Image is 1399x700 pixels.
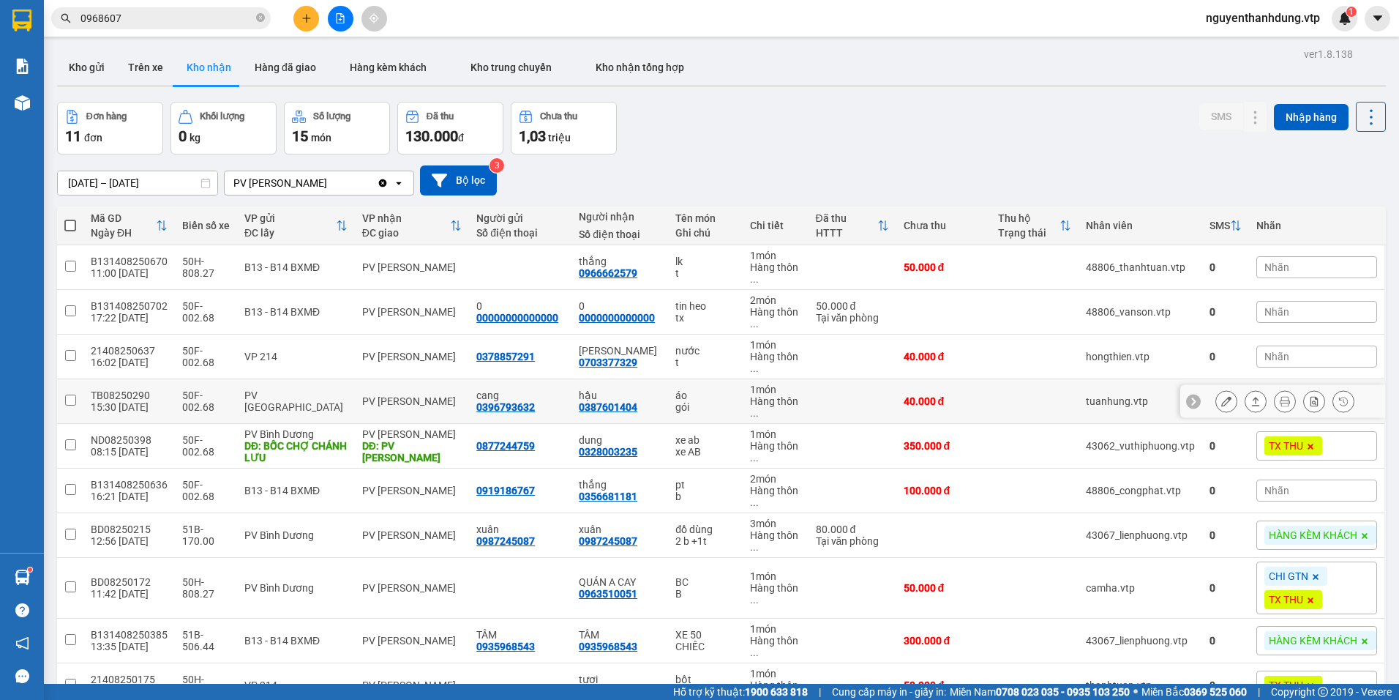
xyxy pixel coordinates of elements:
span: ... [750,407,759,419]
div: 1 món [750,623,800,635]
span: Hỗ trợ kỹ thuật: [673,684,808,700]
div: CHIẾC [675,641,735,652]
svg: Clear value [377,177,389,189]
div: Đã thu [816,212,877,224]
div: 50.000 đ [816,300,889,312]
div: B131408250670 [91,256,168,267]
div: 0396793632 [476,401,535,413]
div: bột [675,674,735,685]
button: Số lượng15món [284,102,390,154]
div: PV [PERSON_NAME] [362,428,462,440]
div: 43062_vuthiphuong.vtp [1086,440,1195,452]
div: 40.000 đ [904,395,983,407]
div: xuân [476,524,564,535]
button: Hàng đã giao [243,50,328,85]
th: Toggle SortBy [991,206,1079,245]
div: 13:35 [DATE] [91,641,168,652]
div: Sửa đơn hàng [1215,390,1237,412]
div: TÂM [579,629,661,641]
div: xuân [579,524,661,535]
span: Kho trung chuyển [470,62,552,73]
div: 0356681181 [579,491,637,502]
span: aim [369,13,379,23]
div: 0966662579 [579,267,637,279]
button: Kho nhận [175,50,243,85]
div: PV [PERSON_NAME] [362,306,462,318]
div: PV Bình Dương [244,582,348,594]
span: plus [301,13,312,23]
div: Tại văn phòng [816,535,889,547]
span: 0 [179,127,187,145]
div: TB08250290 [91,390,168,401]
svg: open [393,177,405,189]
div: B13 - B14 BXMĐ [244,635,348,647]
div: B131408250702 [91,300,168,312]
div: 15:30 [DATE] [91,401,168,413]
span: message [15,669,29,683]
div: Nhân viên [1086,220,1195,231]
div: hongthien.vtp [1086,351,1195,362]
span: TX THU [1269,679,1303,692]
div: 21408250175 [91,674,168,685]
div: 300.000 đ [904,635,983,647]
span: ... [750,318,759,329]
div: 0919186767 [476,485,535,496]
div: 51B-170.00 [182,524,230,547]
div: HTTT [816,227,877,239]
div: Số điện thoại [579,228,661,240]
div: 0 [1209,635,1242,647]
span: đơn [84,132,102,144]
th: Toggle SortBy [355,206,469,245]
span: ... [750,273,759,285]
div: thắng [579,479,661,491]
div: Người nhận [579,211,661,223]
div: 0387601404 [579,401,637,413]
div: B131408250636 [91,479,168,491]
div: 0328003235 [579,446,637,458]
span: 11 [65,127,81,145]
div: 80.000 đ [816,524,889,535]
div: 43067_lienphuong.vtp [1086,635,1195,647]
div: xe AB [675,446,735,458]
div: b [675,491,735,502]
div: 00000000000000 [476,312,558,324]
div: TÂM [476,629,564,641]
div: 50H-808.27 [182,576,230,600]
div: 350.000 đ [904,440,983,452]
div: 2 b +1t [675,535,735,547]
div: tuanhung.vtp [1086,395,1195,407]
th: Toggle SortBy [809,206,896,245]
div: B [675,588,735,600]
div: 50F-002.68 [182,479,230,502]
span: CHI GTN [1269,570,1308,583]
img: solution-icon [15,59,30,74]
div: Chi tiết [750,220,800,231]
div: áo [675,390,735,401]
div: 0 [1209,582,1242,594]
strong: 0708 023 035 - 0935 103 250 [996,686,1130,698]
button: Đã thu130.000đ [397,102,503,154]
div: 0963510051 [579,588,637,600]
div: xe ab [675,434,735,446]
input: Tìm tên, số ĐT hoặc mã đơn [80,10,253,26]
div: 0 [1209,351,1242,362]
span: Nhãn [1264,351,1289,362]
div: 50F-002.68 [182,390,230,413]
div: 0378857291 [476,351,535,362]
span: close-circle [256,13,265,22]
div: PV [PERSON_NAME] [362,395,462,407]
div: Hàng thông thường [750,582,800,606]
div: PV [PERSON_NAME] [362,635,462,647]
span: TX THU [1269,593,1303,606]
div: VP nhận [362,212,450,224]
button: Khối lượng0kg [170,102,277,154]
div: 1 món [750,339,800,351]
span: ... [750,362,759,374]
div: Người gửi [476,212,564,224]
div: 48806_vanson.vtp [1086,306,1195,318]
div: 50F-002.68 [182,345,230,368]
div: Giao hàng [1245,390,1267,412]
div: 1 món [750,428,800,440]
div: 1 món [750,668,800,679]
div: ND08250398 [91,434,168,446]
